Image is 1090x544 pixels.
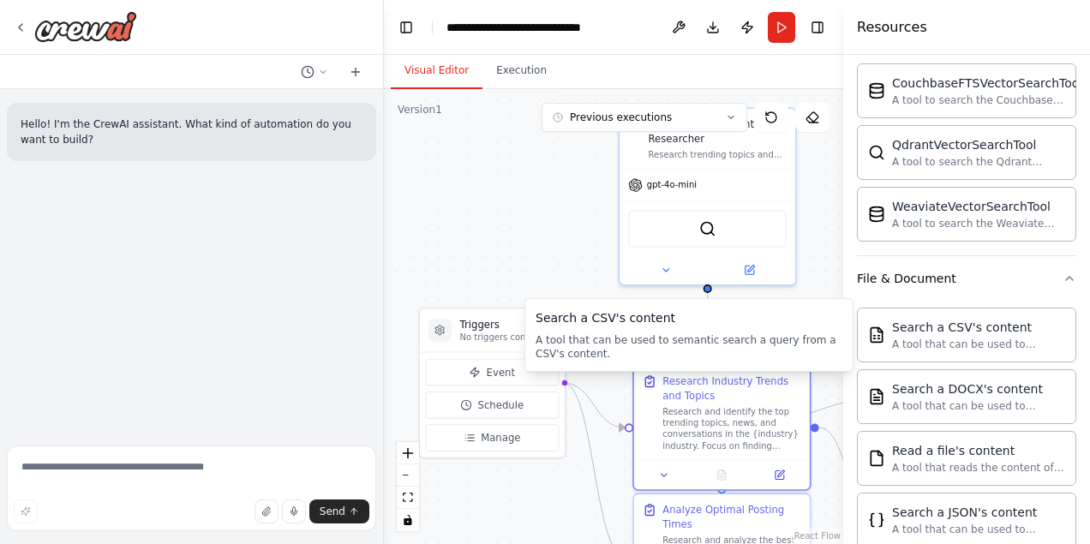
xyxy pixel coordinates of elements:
[892,155,1065,169] div: A tool to search the Qdrant database for relevant information on internal documents.
[294,62,335,82] button: Switch to previous chat
[699,220,716,237] img: SerperDevTool
[692,466,752,483] button: No output available
[398,103,442,117] div: Version 1
[892,523,1065,536] div: A tool that can be used to semantic search a query from a JSON's content.
[857,270,956,287] div: File & Document
[282,499,306,523] button: Click to speak your automation idea
[481,431,520,445] span: Manage
[662,503,801,531] div: Analyze Optimal Posting Times
[892,198,1065,215] div: WeaviateVectorSearchTool
[619,107,797,285] div: Social Media Content ResearcherResearch trending topics and industry news in the {industry} secto...
[892,338,1065,351] div: A tool that can be used to semantic search a query from a CSV's content.
[794,531,841,541] a: React Flow attribution
[868,388,885,405] img: Docxsearchtool
[819,421,875,521] g: Edge from 46b3a17f-5951-4d44-a29e-7ea0e3adf733 to 44ca5171-80bc-4644-b434-0db84da10ac3
[14,499,38,523] button: Improve this prompt
[397,509,419,531] button: toggle interactivity
[309,499,369,523] button: Send
[868,144,885,161] img: Qdrantvectorsearchtool
[397,487,419,509] button: fit view
[709,261,789,278] button: Open in side panel
[21,117,362,147] p: Hello! I'm the CrewAI assistant. What kind of automation do you want to build?
[397,464,419,487] button: zoom out
[482,53,560,89] button: Execution
[460,317,556,332] h3: Triggers
[426,424,560,451] button: Manage
[391,53,482,89] button: Visual Editor
[34,11,137,42] img: Logo
[755,466,804,483] button: Open in side panel
[892,75,1082,92] div: CouchbaseFTSVectorSearchTool
[563,376,625,435] g: Edge from triggers to 46b3a17f-5951-4d44-a29e-7ea0e3adf733
[892,93,1082,107] div: A tool to search the Couchbase database for relevant information on internal documents.
[478,398,524,412] span: Schedule
[868,82,885,99] img: Couchbaseftsvectorsearchtool
[868,511,885,529] img: Jsonsearchtool
[632,364,811,490] div: Research Industry Trends and TopicsResearch and identify the top trending topics, news, and conve...
[892,380,1065,398] div: Search a DOCX's content
[857,57,1076,255] div: Database & Data
[536,309,842,326] div: Search a CSV's content
[418,308,566,459] div: TriggersNo triggers configuredEventScheduleManage
[892,319,1065,336] div: Search a CSV's content
[868,450,885,467] img: Filereadtool
[868,326,885,344] img: Csvsearchtool
[857,256,1076,301] button: File & Document
[868,206,885,223] img: Weaviatevectorsearchtool
[394,15,418,39] button: Hide left sidebar
[342,62,369,82] button: Start a new chat
[857,17,927,38] h4: Resources
[536,333,842,361] div: A tool that can be used to semantic search a query from a CSV's content.
[397,442,419,464] button: zoom in
[647,179,697,190] span: gpt-4o-mini
[460,332,556,343] p: No triggers configured
[892,399,1065,413] div: A tool that can be used to semantic search a query from a DOCX's content.
[487,365,515,380] span: Event
[806,15,829,39] button: Hide right sidebar
[320,505,345,518] span: Send
[570,111,672,124] span: Previous executions
[892,504,1065,521] div: Search a JSON's content
[892,217,1065,230] div: A tool to search the Weaviate database for relevant information on internal documents.
[649,149,788,160] div: Research trending topics and industry news in the {industry} sector to identify content opportuni...
[446,19,635,36] nav: breadcrumb
[542,103,747,132] button: Previous executions
[255,499,278,523] button: Upload files
[662,374,801,403] div: Research Industry Trends and Topics
[892,136,1065,153] div: QdrantVectorSearchTool
[426,392,560,419] button: Schedule
[662,406,801,451] div: Research and identify the top trending topics, news, and conversations in the {industry} industry...
[397,442,419,531] div: React Flow controls
[426,359,560,386] button: Event
[892,442,1065,459] div: Read a file's content
[649,117,788,146] div: Social Media Content Researcher
[892,461,1065,475] div: A tool that reads the content of a file. To use this tool, provide a 'file_path' parameter with t...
